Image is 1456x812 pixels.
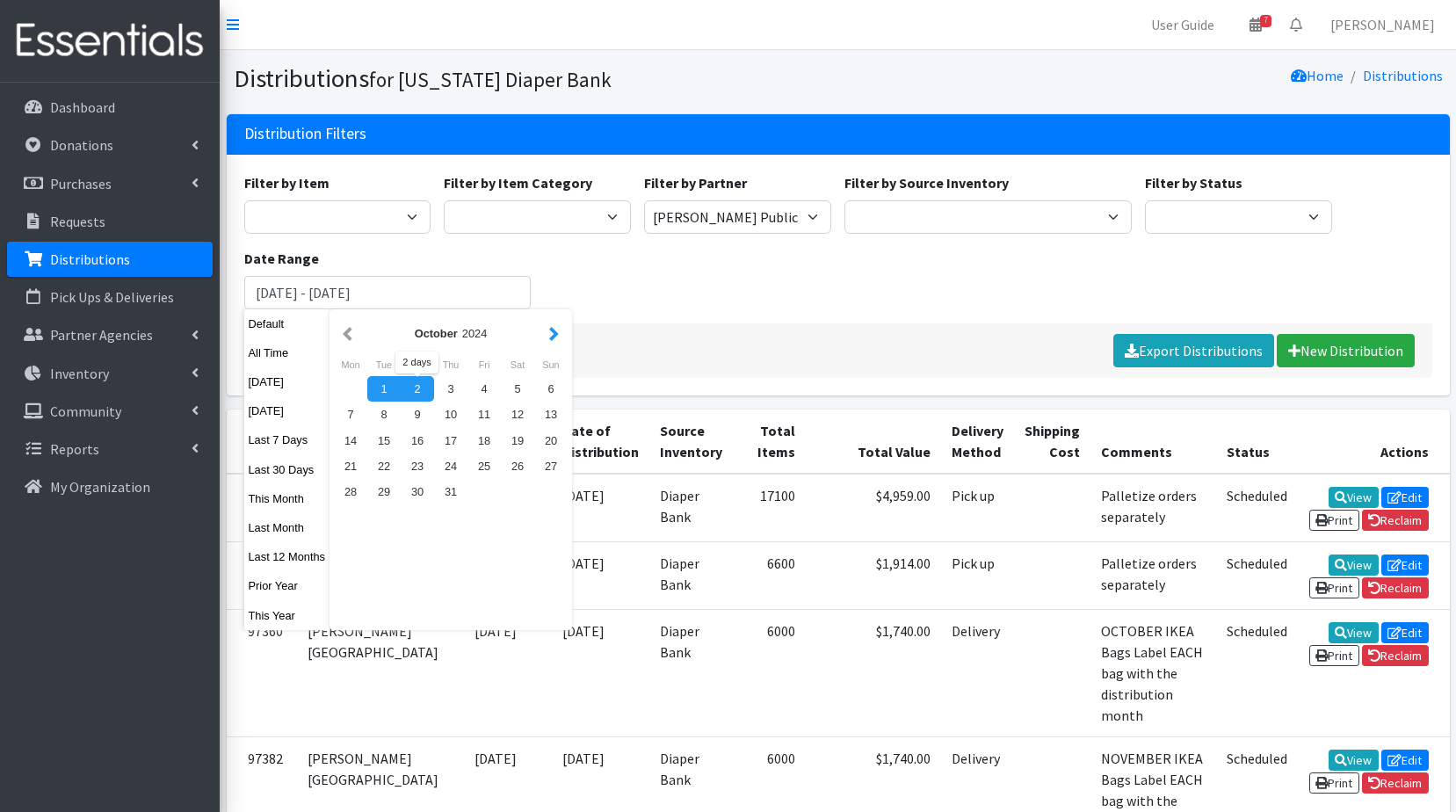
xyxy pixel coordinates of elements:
[244,544,330,569] button: Last 12 Months
[941,474,1014,542] td: Pick up
[434,453,467,479] div: 24
[434,479,467,504] div: 31
[367,428,401,453] div: 15
[297,610,464,737] td: [PERSON_NAME][GEOGRAPHIC_DATA]
[941,541,1014,609] td: Pick up
[334,453,367,479] div: 21
[244,248,319,269] label: Date Range
[649,541,739,609] td: Diaper Bank
[1216,610,1298,737] td: Scheduled
[1137,7,1228,42] a: User Guide
[1216,474,1298,542] td: Scheduled
[401,479,434,504] div: 30
[50,136,113,154] p: Donations
[7,204,213,239] a: Requests
[1309,645,1359,666] a: Print
[367,376,401,402] div: 1
[227,610,297,737] td: 97360
[649,610,739,737] td: Diaper Bank
[334,353,367,376] div: Monday
[1381,487,1429,508] a: Edit
[1090,610,1216,737] td: OCTOBER IKEA Bags Label EACH bag with the distribution month
[50,326,153,344] p: Partner Agencies
[334,479,367,504] div: 28
[367,402,401,427] div: 8
[401,353,434,376] div: Wednesday
[244,573,330,598] button: Prior Year
[1090,474,1216,542] td: Palletize orders separately
[401,402,434,427] div: 9
[7,166,213,201] a: Purchases
[1363,67,1443,84] a: Distributions
[1381,750,1429,771] a: Edit
[534,353,568,376] div: Sunday
[50,98,115,116] p: Dashboard
[244,172,330,193] label: Filter by Item
[50,478,150,496] p: My Organization
[941,410,1014,474] th: Delivery Method
[1329,555,1379,576] a: View
[1260,15,1271,27] span: 7
[501,453,534,479] div: 26
[649,474,739,542] td: Diaper Bank
[1298,410,1450,474] th: Actions
[552,541,649,609] td: [DATE]
[244,340,330,366] button: All Time
[806,541,941,609] td: $1,914.00
[1381,555,1429,576] a: Edit
[7,242,213,277] a: Distributions
[244,398,330,424] button: [DATE]
[501,428,534,453] div: 19
[334,402,367,427] div: 7
[467,353,501,376] div: Friday
[50,365,109,382] p: Inventory
[1216,410,1298,474] th: Status
[244,427,330,453] button: Last 7 Days
[552,474,649,542] td: [DATE]
[467,428,501,453] div: 18
[1090,410,1216,474] th: Comments
[1216,541,1298,609] td: Scheduled
[227,410,297,474] th: ID
[1014,410,1090,474] th: Shipping Cost
[739,541,806,609] td: 6600
[462,327,487,340] span: 2024
[941,610,1014,737] td: Delivery
[1145,172,1242,193] label: Filter by Status
[50,440,99,458] p: Reports
[444,172,592,193] label: Filter by Item Category
[1329,622,1379,643] a: View
[434,428,467,453] div: 17
[844,172,1009,193] label: Filter by Source Inventory
[644,172,747,193] label: Filter by Partner
[1113,334,1274,367] a: Export Distributions
[401,428,434,453] div: 16
[401,453,434,479] div: 23
[415,327,458,340] strong: October
[7,469,213,504] a: My Organization
[1291,67,1344,84] a: Home
[367,479,401,504] div: 29
[1329,487,1379,508] a: View
[244,276,532,309] input: January 1, 2011 - December 31, 2011
[227,474,297,542] td: 97243
[7,317,213,352] a: Partner Agencies
[50,175,112,192] p: Purchases
[244,125,366,143] h3: Distribution Filters
[534,453,568,479] div: 27
[1235,7,1276,42] a: 7
[1277,334,1415,367] a: New Distribution
[806,410,941,474] th: Total Value
[7,279,213,315] a: Pick Ups & Deliveries
[552,410,649,474] th: Date of Distribution
[50,288,174,306] p: Pick Ups & Deliveries
[7,431,213,467] a: Reports
[7,394,213,429] a: Community
[369,67,612,92] small: for [US_STATE] Diaper Bank
[367,453,401,479] div: 22
[1316,7,1449,42] a: [PERSON_NAME]
[1309,577,1359,598] a: Print
[50,250,130,268] p: Distributions
[649,410,739,474] th: Source Inventory
[501,376,534,402] div: 5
